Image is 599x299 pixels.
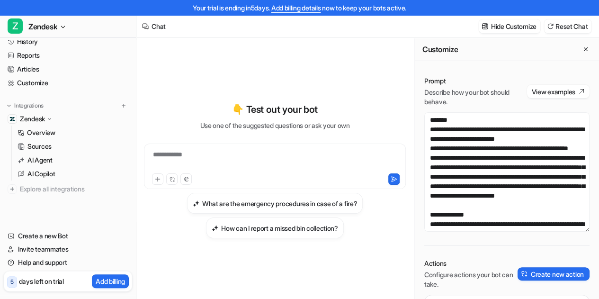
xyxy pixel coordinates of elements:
h2: Customize [422,45,458,54]
button: What are the emergency procedures in case of a fire?What are the emergency procedures in case of ... [187,193,363,214]
p: Overview [27,128,55,137]
p: Integrations [14,102,44,109]
a: Customize [4,76,132,90]
p: Describe how your bot should behave. [424,88,527,107]
a: Reports [4,49,132,62]
img: What are the emergency procedures in case of a fire? [193,200,199,207]
p: Add billing [96,276,125,286]
p: AI Copilot [27,169,55,179]
a: History [4,35,132,48]
span: Zendesk [28,20,57,33]
a: Add billing details [271,4,321,12]
h3: How can I report a missed bin collection? [221,223,338,233]
p: AI Agent [27,155,53,165]
a: Explore all integrations [4,182,132,196]
p: Hide Customize [491,21,536,31]
button: Integrations [4,101,46,110]
a: Sources [14,140,132,153]
p: Prompt [424,76,527,86]
span: Explore all integrations [20,181,128,197]
img: explore all integrations [8,184,17,194]
button: Hide Customize [479,19,540,33]
span: Z [8,18,23,34]
a: Invite teammates [4,243,132,256]
img: How can I report a missed bin collection? [212,225,218,232]
button: Create new action [518,267,590,281]
img: menu_add.svg [120,102,127,109]
p: Actions [424,259,518,268]
button: Add billing [92,274,129,288]
p: Sources [27,142,52,151]
img: customize [482,23,488,30]
a: Create a new Bot [4,229,132,243]
a: Articles [4,63,132,76]
img: expand menu [6,102,12,109]
a: AI Copilot [14,167,132,181]
a: AI Agent [14,154,132,167]
button: View examples [527,85,590,98]
button: How can I report a missed bin collection?How can I report a missed bin collection? [206,217,344,238]
p: 5 [10,278,14,286]
div: Chat [152,21,166,31]
img: reset [547,23,554,30]
img: Zendesk [9,116,15,122]
a: Help and support [4,256,132,269]
p: days left on trial [19,276,64,286]
a: Overview [14,126,132,139]
p: 👇 Test out your bot [232,102,317,117]
button: Reset Chat [544,19,591,33]
img: create-action-icon.svg [521,271,528,277]
p: Zendesk [20,114,45,124]
h3: What are the emergency procedures in case of a fire? [202,199,357,208]
p: Use one of the suggested questions or ask your own [200,120,349,130]
p: Configure actions your bot can take. [424,270,518,289]
button: Close flyout [580,44,591,55]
